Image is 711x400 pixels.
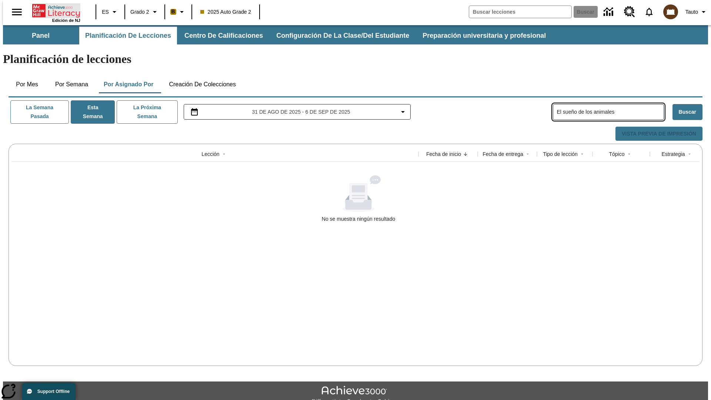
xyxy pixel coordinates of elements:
[685,8,698,16] span: Tauto
[252,108,350,116] span: 31 de ago de 2025 - 6 de sep de 2025
[6,1,28,23] button: Abrir el menú lateral
[4,27,78,44] button: Panel
[3,27,553,44] div: Subbarra de navegación
[11,175,705,223] div: No se muestra ningún resultado
[52,18,80,23] span: Edición de NJ
[672,104,702,120] button: Buscar
[523,150,532,159] button: Sort
[178,27,269,44] button: Centro de calificaciones
[557,107,664,117] input: Buscar lecciones asignadas
[187,107,408,116] button: Seleccione el intervalo de fechas opción del menú
[682,5,711,19] button: Perfil/Configuración
[117,100,177,124] button: La próxima semana
[659,2,682,21] button: Escoja un nuevo avatar
[661,150,685,158] div: Estrategia
[398,107,407,116] svg: Collapse Date Range Filter
[201,150,219,158] div: Lección
[483,150,523,158] div: Fecha de entrega
[79,27,177,44] button: Planificación de lecciones
[37,389,70,394] span: Support Offline
[98,76,160,93] button: Por asignado por
[270,27,415,44] button: Configuración de la clase/del estudiante
[102,8,109,16] span: ES
[685,150,694,159] button: Sort
[3,52,708,66] h1: Planificación de lecciones
[625,150,634,159] button: Sort
[426,150,461,158] div: Fecha de inicio
[200,8,251,16] span: 2025 Auto Grade 2
[3,25,708,44] div: Subbarra de navegación
[461,150,470,159] button: Sort
[49,76,94,93] button: Por semana
[10,100,69,124] button: La semana pasada
[71,100,115,124] button: Esta semana
[663,4,678,19] img: avatar image
[171,7,175,16] span: B
[640,2,659,21] a: Notificaciones
[578,150,587,159] button: Sort
[220,150,228,159] button: Sort
[22,383,76,400] button: Support Offline
[32,3,80,18] a: Portada
[9,76,46,93] button: Por mes
[127,5,162,19] button: Grado: Grado 2, Elige un grado
[167,5,189,19] button: Boost El color de la clase es anaranjado claro. Cambiar el color de la clase.
[599,2,620,22] a: Centro de información
[130,8,149,16] span: Grado 2
[322,215,395,223] div: No se muestra ningún resultado
[609,150,624,158] div: Tópico
[163,76,242,93] button: Creación de colecciones
[99,5,122,19] button: Lenguaje: ES, Selecciona un idioma
[543,150,578,158] div: Tipo de lección
[620,2,640,22] a: Centro de recursos, Se abrirá en una pestaña nueva.
[417,27,552,44] button: Preparación universitaria y profesional
[32,3,80,23] div: Portada
[469,6,571,18] input: Buscar campo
